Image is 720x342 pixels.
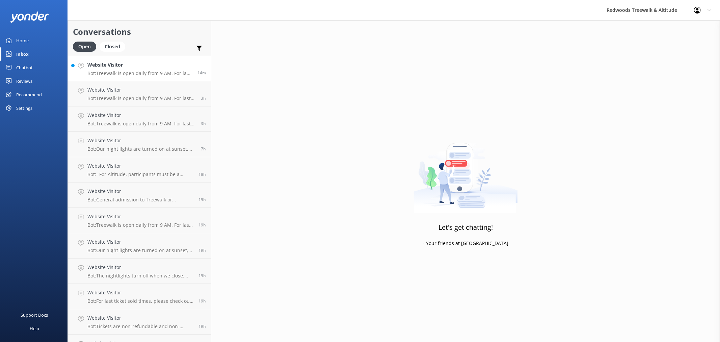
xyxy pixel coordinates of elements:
[198,222,206,228] span: Sep 06 2025 06:13pm (UTC +12:00) Pacific/Auckland
[87,112,196,119] h4: Website Visitor
[87,238,193,246] h4: Website Visitor
[87,247,193,253] p: Bot: Our night lights are turned on at sunset, and the night walk starts 20 minutes thereafter. W...
[87,289,193,296] h4: Website Visitor
[87,197,193,203] p: Bot: General admission to Treewalk or Nightlights is not free. Prices are $42 for adults (16 yrs+...
[87,95,196,101] p: Bot: Treewalk is open daily from 9 AM. For last ticket sold times, please check our website FAQs ...
[201,95,206,101] span: Sep 07 2025 09:38am (UTC +12:00) Pacific/Auckland
[87,273,193,279] p: Bot: The nightlights turn off when we close. You can find our closing hours at [DOMAIN_NAME][URL].
[68,233,211,259] a: Website VisitorBot:Our night lights are turned on at sunset, and the night walk starts 20 minutes...
[198,197,206,202] span: Sep 06 2025 06:14pm (UTC +12:00) Pacific/Auckland
[87,213,193,220] h4: Website Visitor
[198,298,206,304] span: Sep 06 2025 05:45pm (UTC +12:00) Pacific/Auckland
[423,240,508,247] p: - Your friends at [GEOGRAPHIC_DATA]
[87,171,193,177] p: Bot: - For Altitude, participants must be a minimum of 30 kg and a maximum of 120 kg. These are s...
[198,323,206,329] span: Sep 06 2025 05:43pm (UTC +12:00) Pacific/Auckland
[10,11,49,23] img: yonder-white-logo.png
[68,157,211,182] a: Website VisitorBot:- For Altitude, participants must be a minimum of 30 kg and a maximum of 120 k...
[68,182,211,208] a: Website VisitorBot:General admission to Treewalk or Nightlights is not free. Prices are $42 for a...
[68,284,211,309] a: Website VisitorBot:For last ticket sold times, please check our website FAQs [URL][DOMAIN_NAME].19h
[100,43,129,50] a: Closed
[87,162,193,170] h4: Website Visitor
[16,74,32,88] div: Reviews
[201,146,206,152] span: Sep 07 2025 06:14am (UTC +12:00) Pacific/Auckland
[16,88,42,101] div: Recommend
[87,323,193,329] p: Bot: Tickets are non-refundable and non-transferable.
[68,56,211,81] a: Website VisitorBot:Treewalk is open daily from 9 AM. For last ticket sold times, please check our...
[68,106,211,132] a: Website VisitorBot:Treewalk is open daily from 9 AM. For last ticket sold times, please check our...
[100,42,125,52] div: Closed
[197,70,206,76] span: Sep 07 2025 01:09pm (UTC +12:00) Pacific/Auckland
[87,188,193,195] h4: Website Visitor
[73,25,206,38] h2: Conversations
[87,121,196,127] p: Bot: Treewalk is open daily from 9 AM. For last ticket sold times, please check our website FAQs ...
[73,43,100,50] a: Open
[30,322,39,335] div: Help
[87,70,192,76] p: Bot: Treewalk is open daily from 9 AM. For last ticket sold times, please check our website FAQs ...
[87,146,196,152] p: Bot: Our night lights are turned on at sunset, and the night walk starts 20 minutes thereafter. W...
[201,121,206,126] span: Sep 07 2025 09:29am (UTC +12:00) Pacific/Auckland
[87,137,196,144] h4: Website Visitor
[87,61,192,69] h4: Website Visitor
[68,259,211,284] a: Website VisitorBot:The nightlights turn off when we close. You can find our closing hours at [DOM...
[198,273,206,278] span: Sep 06 2025 05:48pm (UTC +12:00) Pacific/Auckland
[414,129,518,213] img: artwork of a man stealing a conversation from at giant smartphone
[198,171,206,177] span: Sep 06 2025 06:45pm (UTC +12:00) Pacific/Auckland
[87,222,193,228] p: Bot: Treewalk is open daily from 9 AM. For last ticket sold times, please check our website FAQs ...
[16,61,33,74] div: Chatbot
[21,308,48,322] div: Support Docs
[68,309,211,335] a: Website VisitorBot:Tickets are non-refundable and non-transferable.19h
[16,34,29,47] div: Home
[68,81,211,106] a: Website VisitorBot:Treewalk is open daily from 9 AM. For last ticket sold times, please check our...
[87,314,193,322] h4: Website Visitor
[87,264,193,271] h4: Website Visitor
[16,101,32,115] div: Settings
[16,47,29,61] div: Inbox
[68,132,211,157] a: Website VisitorBot:Our night lights are turned on at sunset, and the night walk starts 20 minutes...
[68,208,211,233] a: Website VisitorBot:Treewalk is open daily from 9 AM. For last ticket sold times, please check our...
[198,247,206,253] span: Sep 06 2025 05:57pm (UTC +12:00) Pacific/Auckland
[87,298,193,304] p: Bot: For last ticket sold times, please check our website FAQs [URL][DOMAIN_NAME].
[87,86,196,94] h4: Website Visitor
[73,42,96,52] div: Open
[438,222,493,233] h3: Let's get chatting!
